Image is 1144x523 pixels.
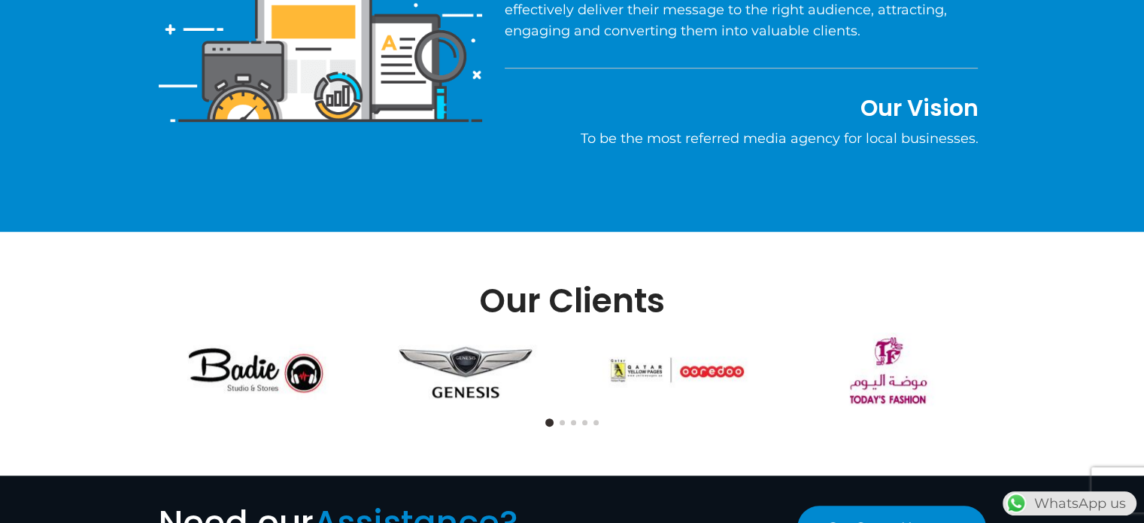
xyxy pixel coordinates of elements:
div: WhatsApp us [1003,491,1136,515]
h2: Our Clients [151,284,994,318]
img: WhatsApp [1004,491,1028,515]
p: To be the most referred media agency for local businesses. [505,128,979,149]
span: Our Vision [860,92,978,124]
a: WhatsAppWhatsApp us [1003,495,1136,512]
